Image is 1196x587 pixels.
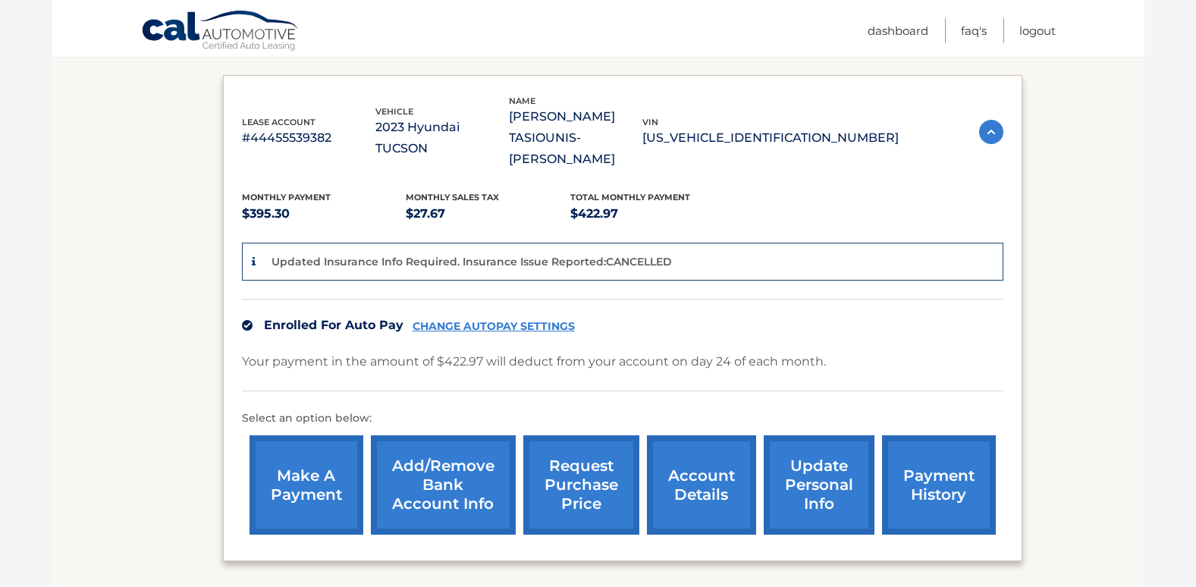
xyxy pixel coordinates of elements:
[242,117,315,127] span: lease account
[509,106,642,170] p: [PERSON_NAME] TASIOUNIS-[PERSON_NAME]
[272,255,672,268] p: Updated Insurance Info Required. Insurance Issue Reported:CANCELLED
[961,18,987,43] a: FAQ's
[242,192,331,202] span: Monthly Payment
[406,192,499,202] span: Monthly sales Tax
[141,10,300,54] a: Cal Automotive
[642,127,899,149] p: [US_VEHICLE_IDENTIFICATION_NUMBER]
[1019,18,1056,43] a: Logout
[375,106,413,117] span: vehicle
[882,435,996,535] a: payment history
[242,410,1003,428] p: Select an option below:
[509,96,535,106] span: name
[868,18,928,43] a: Dashboard
[570,192,690,202] span: Total Monthly Payment
[264,318,403,332] span: Enrolled For Auto Pay
[406,203,570,224] p: $27.67
[242,203,407,224] p: $395.30
[242,127,375,149] p: #44455539382
[371,435,516,535] a: Add/Remove bank account info
[242,320,253,331] img: check.svg
[523,435,639,535] a: request purchase price
[570,203,735,224] p: $422.97
[242,351,826,372] p: Your payment in the amount of $422.97 will deduct from your account on day 24 of each month.
[250,435,363,535] a: make a payment
[642,117,658,127] span: vin
[375,117,509,159] p: 2023 Hyundai TUCSON
[764,435,874,535] a: update personal info
[647,435,756,535] a: account details
[979,120,1003,144] img: accordion-active.svg
[413,320,575,333] a: CHANGE AUTOPAY SETTINGS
